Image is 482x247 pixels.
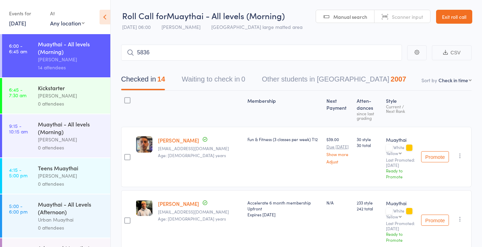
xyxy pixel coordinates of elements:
[50,19,85,27] div: Any location
[38,224,104,232] div: 0 attendees
[326,152,351,156] a: Show more
[357,136,380,142] span: 30 style
[357,111,380,120] div: since last grading
[158,152,226,158] span: Age: [DEMOGRAPHIC_DATA] years
[182,72,245,90] button: Waiting to check in0
[386,200,416,207] div: Muaythai
[38,164,104,172] div: Teens Muaythai
[38,55,104,63] div: [PERSON_NAME]
[432,45,472,60] button: CSV
[38,216,104,224] div: Urban Muaythai
[386,231,416,243] div: Ready to Promote
[357,142,380,148] span: 30 total
[38,136,104,144] div: [PERSON_NAME]
[386,104,416,113] div: Current / Next Rank
[121,72,165,90] button: Checked in14
[9,19,26,27] a: [DATE]
[247,211,321,217] div: Expires [DATE]
[50,8,85,19] div: At
[158,209,242,214] small: robscottduncanson@gmail.com
[436,10,472,24] a: Exit roll call
[262,72,406,90] button: Other students in [GEOGRAPHIC_DATA]2007
[211,23,302,30] span: [GEOGRAPHIC_DATA] large matted area
[38,84,104,92] div: Kickstarter
[38,100,104,108] div: 0 attendees
[383,94,418,124] div: Style
[386,221,416,231] small: Last Promoted: [DATE]
[326,144,351,149] small: Due [DATE]
[386,157,416,168] small: Last Promoted: [DATE]
[386,145,416,155] div: White
[326,159,351,164] a: Adjust
[392,13,423,20] span: Scanner input
[9,123,28,134] time: 9:15 - 10:15 am
[136,200,152,216] img: image1723709272.png
[326,200,351,206] div: N/A
[122,10,167,21] span: Roll Call for
[9,203,27,214] time: 5:00 - 6:00 pm
[386,208,416,219] div: White
[136,136,152,153] img: image1748750992.png
[245,94,324,124] div: Membership
[38,40,104,55] div: Muaythai - All levels (Morning)
[391,75,406,83] div: 2007
[421,215,449,226] button: Promote
[161,23,200,30] span: [PERSON_NAME]
[333,13,367,20] span: Manual search
[357,200,380,206] span: 233 style
[247,136,321,142] div: Fun & Fitness (3 classes per week) T12
[167,10,285,21] span: Muaythai - All levels (Morning)
[158,146,242,151] small: joshminassian97@gmail.com
[9,167,27,178] time: 4:15 - 5:00 pm
[386,151,398,155] div: Yellow
[121,45,402,61] input: Search by name
[38,200,104,216] div: Muaythai - All Levels (Afternoon)
[38,120,104,136] div: Muaythai - All levels (Morning)
[158,200,199,207] a: [PERSON_NAME]
[158,216,226,222] span: Age: [DEMOGRAPHIC_DATA] years
[158,137,199,144] a: [PERSON_NAME]
[386,168,416,179] div: Ready to Promote
[326,136,351,164] div: $39.00
[9,87,26,98] time: 6:45 - 7:30 am
[386,136,416,143] div: Muaythai
[2,158,110,194] a: 4:15 -5:00 pmTeens Muaythai[PERSON_NAME]0 attendees
[2,34,110,77] a: 6:00 -6:45 amMuaythai - All levels (Morning)[PERSON_NAME]14 attendees
[38,144,104,152] div: 0 attendees
[2,114,110,157] a: 9:15 -10:15 amMuaythai - All levels (Morning)[PERSON_NAME]0 attendees
[9,8,43,19] div: Events for
[2,194,110,238] a: 5:00 -6:00 pmMuaythai - All Levels (Afternoon)Urban Muaythai0 attendees
[386,214,398,219] div: Yellow
[38,63,104,71] div: 14 attendees
[324,94,354,124] div: Next Payment
[421,151,449,162] button: Promote
[157,75,165,83] div: 14
[38,180,104,188] div: 0 attendees
[357,206,380,211] span: 242 total
[247,200,321,217] div: Accelerate 6 month membership Upfront
[2,78,110,114] a: 6:45 -7:30 amKickstarter[PERSON_NAME]0 attendees
[241,75,245,83] div: 0
[421,77,437,84] label: Sort by
[354,94,383,124] div: Atten­dances
[38,92,104,100] div: [PERSON_NAME]
[438,77,468,84] div: Check in time
[122,23,151,30] span: [DATE] 06:00
[38,172,104,180] div: [PERSON_NAME]
[9,43,27,54] time: 6:00 - 6:45 am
